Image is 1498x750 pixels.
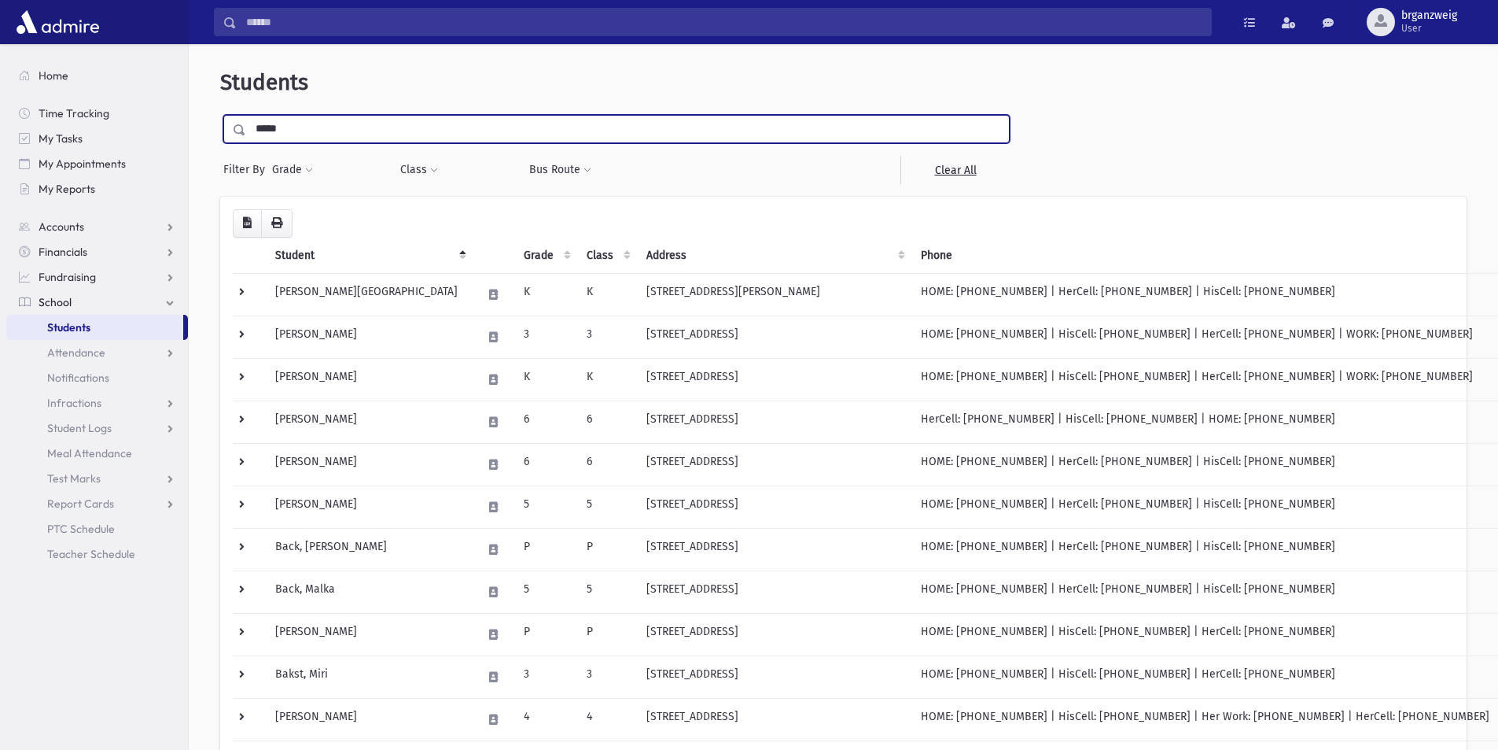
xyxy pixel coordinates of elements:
span: Report Cards [47,497,114,511]
td: [STREET_ADDRESS][PERSON_NAME] [637,273,911,316]
td: [STREET_ADDRESS] [637,613,911,656]
span: My Tasks [39,131,83,146]
td: 5 [514,571,577,613]
a: Fundraising [6,264,188,290]
td: 4 [577,698,637,741]
td: [STREET_ADDRESS] [637,486,911,528]
td: K [514,273,577,316]
span: Attendance [47,345,105,360]
a: Time Tracking [6,101,188,126]
span: Accounts [39,220,84,234]
span: Filter By [223,161,271,178]
td: Bakst, Miri [266,656,473,698]
span: User [1401,22,1457,35]
th: Class: activate to sort column ascending [577,238,637,274]
td: [PERSON_NAME] [266,316,473,358]
a: Infractions [6,390,188,416]
th: Student: activate to sort column descending [266,238,473,274]
td: [PERSON_NAME] [266,443,473,486]
span: Meal Attendance [47,446,132,460]
span: Infractions [47,396,101,410]
span: Students [220,69,308,95]
span: Financials [39,245,87,259]
td: [PERSON_NAME] [266,358,473,401]
td: 3 [514,316,577,358]
img: AdmirePro [13,6,103,38]
a: Home [6,63,188,88]
span: My Reports [39,182,95,196]
td: P [514,613,577,656]
span: brganzweig [1401,9,1457,22]
a: School [6,290,188,315]
a: PTC Schedule [6,516,188,541]
th: Grade: activate to sort column ascending [514,238,577,274]
a: My Appointments [6,151,188,176]
td: Back, Malka [266,571,473,613]
span: Students [47,320,90,334]
td: [STREET_ADDRESS] [637,401,911,443]
a: Report Cards [6,491,188,516]
span: PTC Schedule [47,522,115,536]
a: Accounts [6,214,188,239]
a: Teacher Schedule [6,541,188,567]
td: [STREET_ADDRESS] [637,443,911,486]
span: Notifications [47,371,109,385]
button: CSV [233,209,262,238]
td: 5 [577,571,637,613]
a: Students [6,315,183,340]
td: 5 [514,486,577,528]
a: Clear All [900,156,1010,184]
td: [PERSON_NAME] [266,401,473,443]
a: Attendance [6,340,188,365]
td: Back, [PERSON_NAME] [266,528,473,571]
a: My Reports [6,176,188,201]
a: Financials [6,239,188,264]
td: 3 [514,656,577,698]
td: P [514,528,577,571]
span: Student Logs [47,421,112,435]
td: 5 [577,486,637,528]
a: Meal Attendance [6,441,188,466]
span: Teacher Schedule [47,547,135,561]
td: [PERSON_NAME] [266,698,473,741]
td: 3 [577,316,637,358]
td: K [514,358,577,401]
td: [PERSON_NAME] [266,613,473,656]
button: Print [261,209,293,238]
input: Search [237,8,1211,36]
span: Test Marks [47,471,101,486]
td: 3 [577,656,637,698]
td: [STREET_ADDRESS] [637,358,911,401]
span: Home [39,68,68,83]
span: Time Tracking [39,106,109,120]
td: 6 [577,443,637,486]
td: [PERSON_NAME] [266,486,473,528]
td: K [577,273,637,316]
td: [STREET_ADDRESS] [637,571,911,613]
a: Notifications [6,365,188,390]
td: [STREET_ADDRESS] [637,528,911,571]
td: [STREET_ADDRESS] [637,698,911,741]
button: Bus Route [528,156,592,184]
span: School [39,295,72,309]
a: My Tasks [6,126,188,151]
td: 6 [514,401,577,443]
td: K [577,358,637,401]
td: [STREET_ADDRESS] [637,316,911,358]
th: Address: activate to sort column ascending [637,238,911,274]
td: 6 [577,401,637,443]
a: Student Logs [6,416,188,441]
td: P [577,528,637,571]
td: 4 [514,698,577,741]
td: P [577,613,637,656]
button: Grade [271,156,314,184]
a: Test Marks [6,466,188,491]
button: Class [399,156,439,184]
td: 6 [514,443,577,486]
td: [STREET_ADDRESS] [637,656,911,698]
span: My Appointments [39,157,126,171]
span: Fundraising [39,270,96,284]
td: [PERSON_NAME][GEOGRAPHIC_DATA] [266,273,473,316]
